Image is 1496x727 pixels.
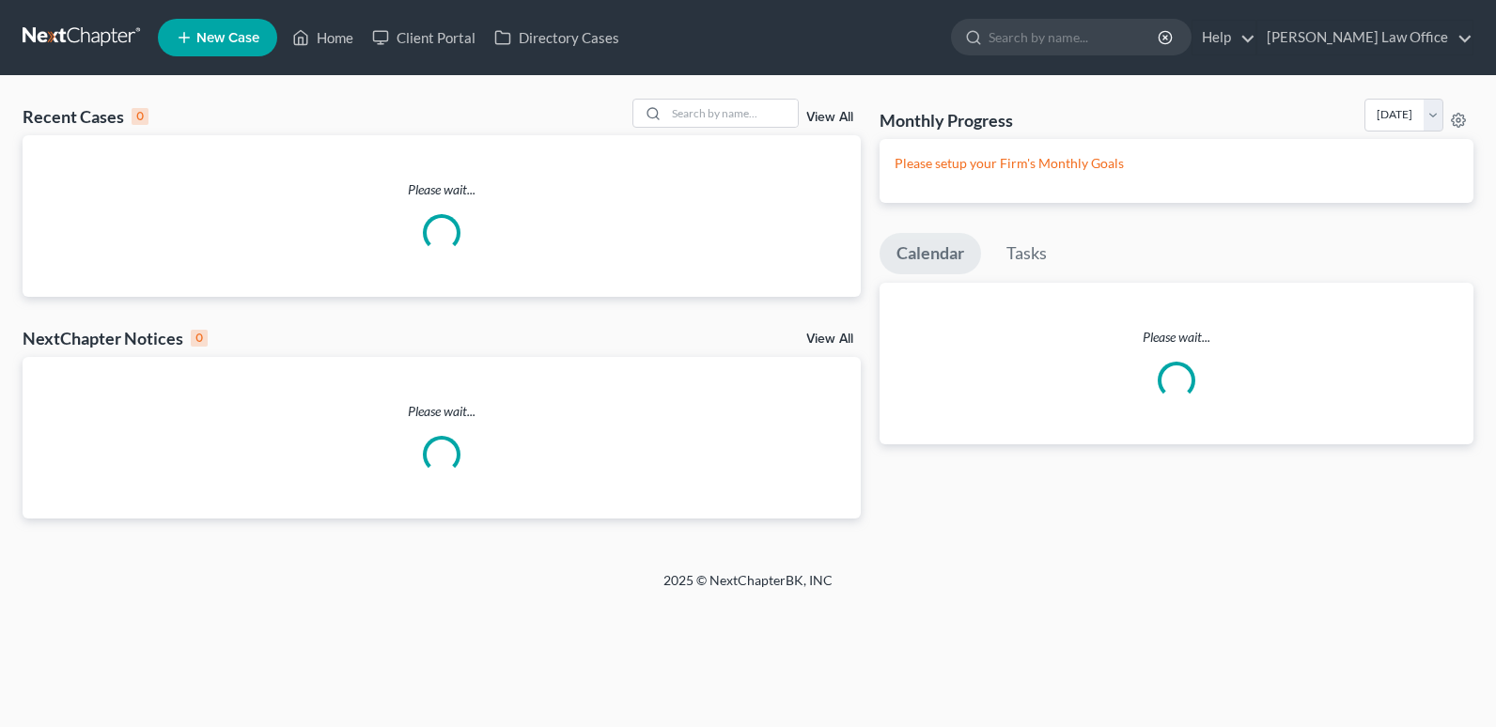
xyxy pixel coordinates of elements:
[880,233,981,274] a: Calendar
[666,100,798,127] input: Search by name...
[212,571,1284,605] div: 2025 © NextChapterBK, INC
[989,20,1161,54] input: Search by name...
[283,21,363,54] a: Home
[1192,21,1255,54] a: Help
[23,402,861,421] p: Please wait...
[880,328,1473,347] p: Please wait...
[23,327,208,349] div: NextChapter Notices
[191,330,208,347] div: 0
[895,154,1458,173] p: Please setup your Firm's Monthly Goals
[485,21,629,54] a: Directory Cases
[363,21,485,54] a: Client Portal
[196,31,259,45] span: New Case
[23,105,148,128] div: Recent Cases
[23,180,861,199] p: Please wait...
[132,108,148,125] div: 0
[880,109,1013,131] h3: Monthly Progress
[1257,21,1473,54] a: [PERSON_NAME] Law Office
[806,333,853,346] a: View All
[990,233,1064,274] a: Tasks
[806,111,853,124] a: View All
